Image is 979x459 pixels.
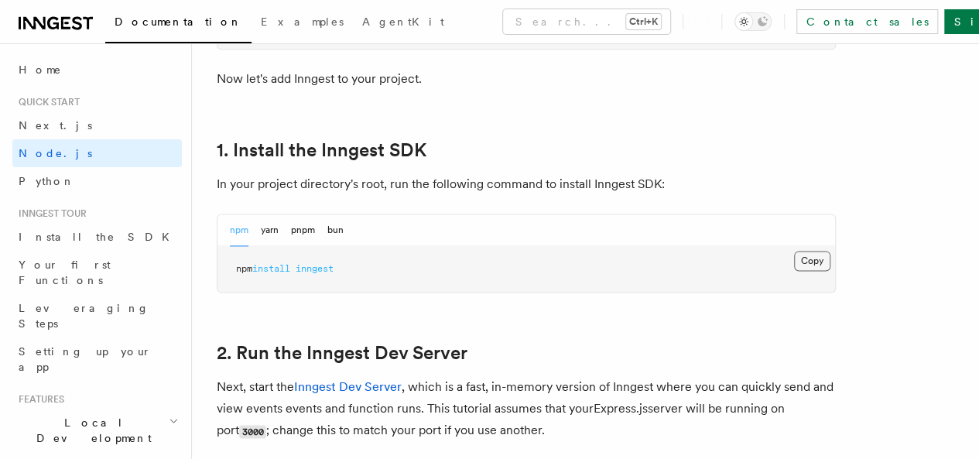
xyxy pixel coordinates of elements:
button: Search...Ctrl+K [503,9,670,34]
span: Local Development [12,415,169,446]
a: Node.js [12,139,182,167]
button: bun [327,214,344,246]
a: Install the SDK [12,223,182,251]
a: AgentKit [353,5,454,42]
span: Quick start [12,96,80,108]
a: Documentation [105,5,252,43]
button: pnpm [291,214,315,246]
span: Python [19,175,75,187]
a: Leveraging Steps [12,294,182,337]
a: Examples [252,5,353,42]
code: 3000 [239,425,266,438]
a: Home [12,56,182,84]
button: Copy [794,251,830,271]
a: Python [12,167,182,195]
button: npm [230,214,248,246]
span: install [252,263,290,274]
a: Your first Functions [12,251,182,294]
span: Home [19,62,62,77]
span: Features [12,393,64,406]
a: Next.js [12,111,182,139]
a: Setting up your app [12,337,182,381]
button: Toggle dark mode [734,12,772,31]
span: AgentKit [362,15,444,28]
p: Next, start the , which is a fast, in-memory version of Inngest where you can quickly send and vi... [217,376,836,442]
span: Node.js [19,147,92,159]
button: Local Development [12,409,182,452]
span: npm [236,263,252,274]
button: yarn [261,214,279,246]
span: Examples [261,15,344,28]
span: Inngest tour [12,207,87,220]
span: Install the SDK [19,231,179,243]
span: Leveraging Steps [19,302,149,330]
span: Documentation [115,15,242,28]
a: Contact sales [796,9,938,34]
span: Your first Functions [19,259,111,286]
span: Setting up your app [19,345,152,373]
p: In your project directory's root, run the following command to install Inngest SDK: [217,173,836,195]
span: inngest [296,263,334,274]
kbd: Ctrl+K [626,14,661,29]
span: Next.js [19,119,92,132]
a: 1. Install the Inngest SDK [217,139,426,161]
a: 2. Run the Inngest Dev Server [217,342,467,364]
a: Inngest Dev Server [294,379,402,394]
p: Now let's add Inngest to your project. [217,68,836,90]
